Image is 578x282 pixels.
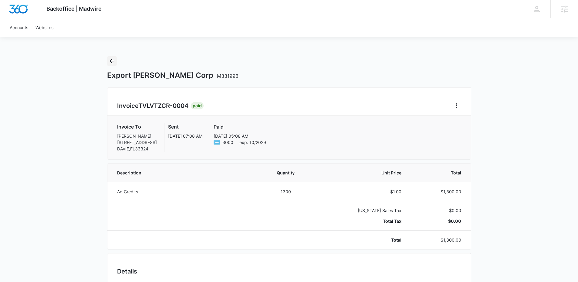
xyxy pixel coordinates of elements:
div: Paid [191,102,204,109]
a: Websites [32,18,57,37]
h2: Invoice [117,101,191,110]
span: Total [416,170,461,176]
span: Unit Price [320,170,401,176]
p: $1,300.00 [416,237,461,243]
span: Description [117,170,252,176]
p: Total Tax [320,218,401,224]
p: [PERSON_NAME] [STREET_ADDRESS] DAVIE , FL 33324 [117,133,157,152]
h3: Paid [214,123,266,130]
p: $0.00 [416,207,461,214]
span: exp. 10/2029 [239,139,266,146]
p: Total [320,237,401,243]
p: [DATE] 05:08 AM [214,133,266,139]
span: Backoffice | Madwire [46,5,102,12]
p: $0.00 [416,218,461,224]
h3: Invoice To [117,123,157,130]
button: Home [451,101,461,111]
button: Back [107,56,117,66]
span: TVLVTZCR-0004 [138,102,188,109]
td: 1300 [259,182,313,201]
p: $1,300.00 [416,188,461,195]
p: [US_STATE] Sales Tax [320,207,401,214]
h1: Export [PERSON_NAME] Corp [107,71,238,80]
h2: Details [117,267,461,276]
span: M331998 [217,73,238,79]
span: American Express ending with [222,139,233,146]
p: $1.00 [320,188,401,195]
p: Ad Credits [117,188,252,195]
span: Quantity [266,170,306,176]
p: [DATE] 07:08 AM [168,133,202,139]
h3: Sent [168,123,202,130]
a: Accounts [6,18,32,37]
